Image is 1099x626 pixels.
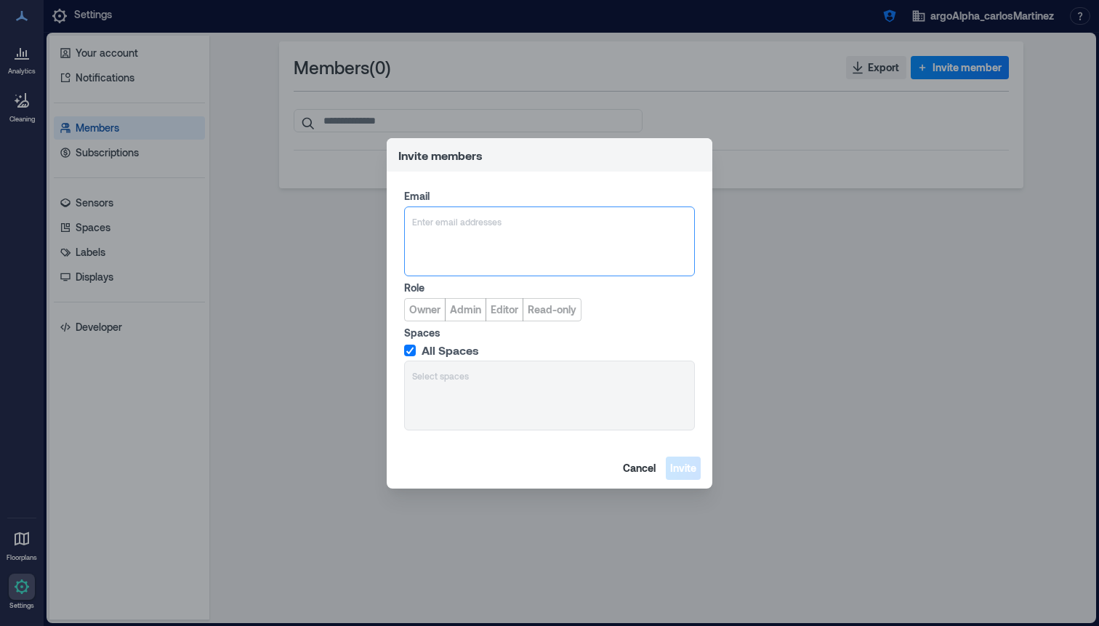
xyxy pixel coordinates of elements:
[387,138,712,172] header: Invite members
[670,461,696,475] span: Invite
[404,298,446,321] button: Owner
[422,343,479,358] span: All Spaces
[409,302,440,317] span: Owner
[404,189,692,204] label: Email
[523,298,581,321] button: Read-only
[528,302,576,317] span: Read-only
[619,457,660,480] button: Cancel
[450,302,481,317] span: Admin
[404,281,692,295] label: Role
[486,298,523,321] button: Editor
[623,461,656,475] span: Cancel
[491,302,518,317] span: Editor
[666,457,701,480] button: Invite
[445,298,486,321] button: Admin
[404,326,692,340] label: Spaces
